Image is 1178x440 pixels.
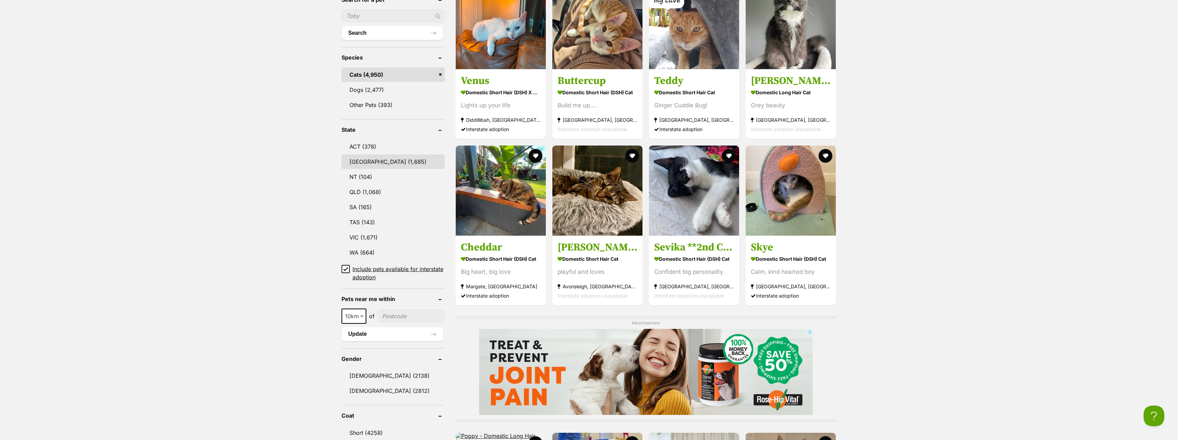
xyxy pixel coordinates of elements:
[342,215,445,229] a: TAS (143)
[342,139,445,154] a: ACT (378)
[654,101,734,110] div: Ginger Cuddle Bug!
[654,115,734,125] strong: [GEOGRAPHIC_DATA], [GEOGRAPHIC_DATA]
[456,69,546,139] a: Venus Domestic Short Hair (DSH) x Oriental Shorthair Cat Lights up your life Diddillibah, [GEOGRA...
[456,235,546,305] a: Cheddar Domestic Short Hair (DSH) Cat Big heart, big love Margate, [GEOGRAPHIC_DATA] Interstate a...
[456,146,546,236] img: Cheddar - Domestic Short Hair (DSH) Cat
[558,281,637,291] strong: Avonsleigh, [GEOGRAPHIC_DATA]
[654,267,734,276] div: Confident big personality
[552,69,642,139] a: Buttercup Domestic Short Hair (DSH) Cat Build me up.... [GEOGRAPHIC_DATA], [GEOGRAPHIC_DATA] Inte...
[558,74,637,87] h3: Buttercup
[461,101,541,110] div: Lights up your life
[1,0,6,5] img: get
[342,26,443,40] button: Search
[479,329,813,415] iframe: Advertisement
[342,185,445,199] a: QLD (1,068)
[342,83,445,97] a: Dogs (2,477)
[649,146,739,236] img: Sevika **2nd Chance Cat Rescue** - Domestic Short Hair (DSH) Cat
[751,267,831,276] div: Calm, kind hearted boy
[342,356,445,362] header: Gender
[342,9,445,22] input: Toby
[377,310,445,323] input: postcode
[342,412,445,419] header: Coat
[342,311,366,321] span: 10km
[461,240,541,254] h3: Cheddar
[558,267,637,276] div: playful and loves
[558,126,627,132] span: Interstate adoption unavailable
[819,149,833,163] button: favourite
[455,316,837,422] div: Advertisement
[751,254,831,264] strong: Domestic Short Hair (DSH) Cat
[342,200,445,214] a: SA (165)
[461,74,541,87] h3: Venus
[558,87,637,97] strong: Domestic Short Hair (DSH) Cat
[558,101,637,110] div: Build me up....
[342,296,445,302] header: Pets near me within
[461,125,541,134] div: Interstate adoption
[722,149,736,163] button: favourite
[342,230,445,245] a: VIC (1,671)
[746,146,836,236] img: Skye - Domestic Short Hair (DSH) Cat
[654,74,734,87] h3: Teddy
[461,267,541,276] div: Big heart, big love
[746,69,836,139] a: [PERSON_NAME] ** 2nd Chance Cat Rescue** Domestic Long Hair Cat Grey beauty [GEOGRAPHIC_DATA], [G...
[654,87,734,97] strong: Domestic Short Hair Cat
[649,235,739,305] a: Sevika **2nd Chance Cat Rescue** Domestic Short Hair (DSH) Cat Confident big personality [GEOGRAP...
[342,98,445,112] a: Other Pets (393)
[342,265,445,281] a: Include pets available for interstate adoption
[625,149,639,163] button: favourite
[654,254,734,264] strong: Domestic Short Hair (DSH) Cat
[552,235,642,305] a: [PERSON_NAME] **2nd Chance Cat Rescue** Domestic Short Hair Cat playful and loves Avonsleigh, [GE...
[654,281,734,291] strong: [GEOGRAPHIC_DATA], [GEOGRAPHIC_DATA]
[461,254,541,264] strong: Domestic Short Hair (DSH) Cat
[342,309,366,324] span: 10km
[654,240,734,254] h3: Sevika **2nd Chance Cat Rescue**
[461,281,541,291] strong: Margate, [GEOGRAPHIC_DATA]
[342,426,445,440] a: Short (4258)
[751,126,821,132] span: Interstate adoption unavailable
[529,149,542,163] button: favourite
[751,87,831,97] strong: Domestic Long Hair Cat
[746,235,836,305] a: Skye Domestic Short Hair (DSH) Cat Calm, kind hearted boy [GEOGRAPHIC_DATA], [GEOGRAPHIC_DATA] In...
[649,69,739,139] a: Teddy Domestic Short Hair Cat Ginger Cuddle Bug! [GEOGRAPHIC_DATA], [GEOGRAPHIC_DATA] Interstate ...
[751,281,831,291] strong: [GEOGRAPHIC_DATA], [GEOGRAPHIC_DATA]
[1144,406,1164,426] iframe: Help Scout Beacon - Open
[552,146,642,236] img: Sadie **2nd Chance Cat Rescue** - Domestic Short Hair Cat
[369,312,375,320] span: of
[461,115,541,125] strong: Diddillibah, [GEOGRAPHIC_DATA]
[751,240,831,254] h3: Skye
[654,125,734,134] div: Interstate adoption
[558,254,637,264] strong: Domestic Short Hair Cat
[353,265,445,281] span: Include pets available for interstate adoption
[342,67,445,82] a: Cats (4,950)
[558,240,637,254] h3: [PERSON_NAME] **2nd Chance Cat Rescue**
[751,101,831,110] div: Grey beauty
[342,368,445,383] a: [DEMOGRAPHIC_DATA] (2138)
[342,245,445,260] a: WA (664)
[342,170,445,184] a: NT (104)
[751,291,831,300] div: Interstate adoption
[558,292,627,298] span: Interstate adoption unavailable
[342,127,445,133] header: State
[654,292,724,298] span: Interstate adoption unavailable
[342,327,443,341] button: Update
[342,384,445,398] a: [DEMOGRAPHIC_DATA] (2812)
[461,87,541,97] strong: Domestic Short Hair (DSH) x Oriental Shorthair Cat
[751,115,831,125] strong: [GEOGRAPHIC_DATA], [GEOGRAPHIC_DATA]
[342,54,445,61] header: Species
[342,154,445,169] a: [GEOGRAPHIC_DATA] (1,685)
[751,74,831,87] h3: [PERSON_NAME] ** 2nd Chance Cat Rescue**
[558,115,637,125] strong: [GEOGRAPHIC_DATA], [GEOGRAPHIC_DATA]
[461,291,541,300] div: Interstate adoption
